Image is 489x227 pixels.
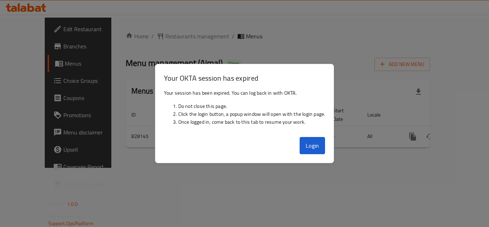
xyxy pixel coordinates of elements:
li: Do not close this page. [178,102,325,110]
h3: Your OKTA session has expired [164,73,325,83]
div: Your session has been expired. You can log back in with OKTA. [155,86,334,134]
li: Click the login button, a popup window will open with the login page. [178,110,325,118]
button: Login [300,137,325,154]
li: Once logged in, come back to this tab to resume your work. [178,118,325,126]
